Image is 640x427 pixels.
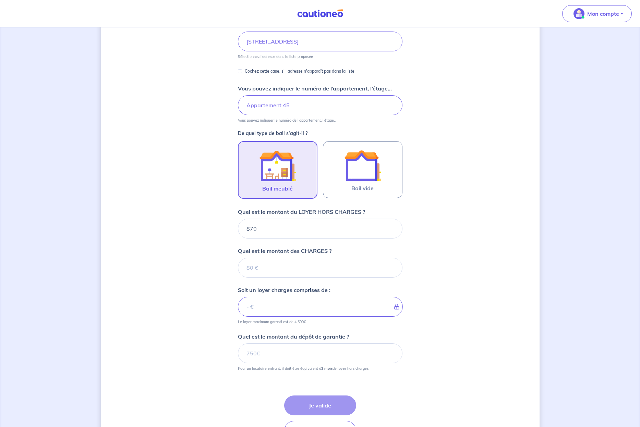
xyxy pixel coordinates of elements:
input: - € [238,297,403,317]
p: Vous pouvez indiquer le numéro de l’appartement, l’étage... [238,118,336,123]
img: illu_account_valid_menu.svg [573,8,584,19]
input: Appartement 2 [238,95,402,115]
p: De quel type de bail s’agit-il ? [238,131,402,136]
strong: 2 mois [321,366,333,371]
p: Vous pouvez indiquer le numéro de l’appartement, l’étage... [238,84,392,93]
p: Pour un locataire entrant, il doit être équivalent à de loyer hors charges. [238,366,369,371]
img: illu_furnished_lease.svg [259,147,296,184]
p: Sélectionnez l'adresse dans la liste proposée [238,54,313,59]
img: Cautioneo [294,9,346,18]
input: 750€ [238,343,402,363]
input: 750€ [238,219,402,239]
p: Soit un loyer charges comprises de : [238,286,330,294]
p: Quel est le montant des CHARGES ? [238,247,331,255]
p: Le loyer maximum garanti est de 4 500€ [238,319,306,324]
img: illu_empty_lease.svg [344,147,381,184]
p: Cochez cette case, si l'adresse n'apparaît pas dans la liste [245,67,354,75]
span: Bail vide [351,184,374,192]
button: illu_account_valid_menu.svgMon compte [562,5,632,22]
span: Bail meublé [262,184,293,193]
input: 80 € [238,258,402,278]
p: Quel est le montant du LOYER HORS CHARGES ? [238,208,365,216]
input: 2 rue de paris, 59000 lille [238,32,402,51]
p: Mon compte [587,10,619,18]
p: Quel est le montant du dépôt de garantie ? [238,332,349,341]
